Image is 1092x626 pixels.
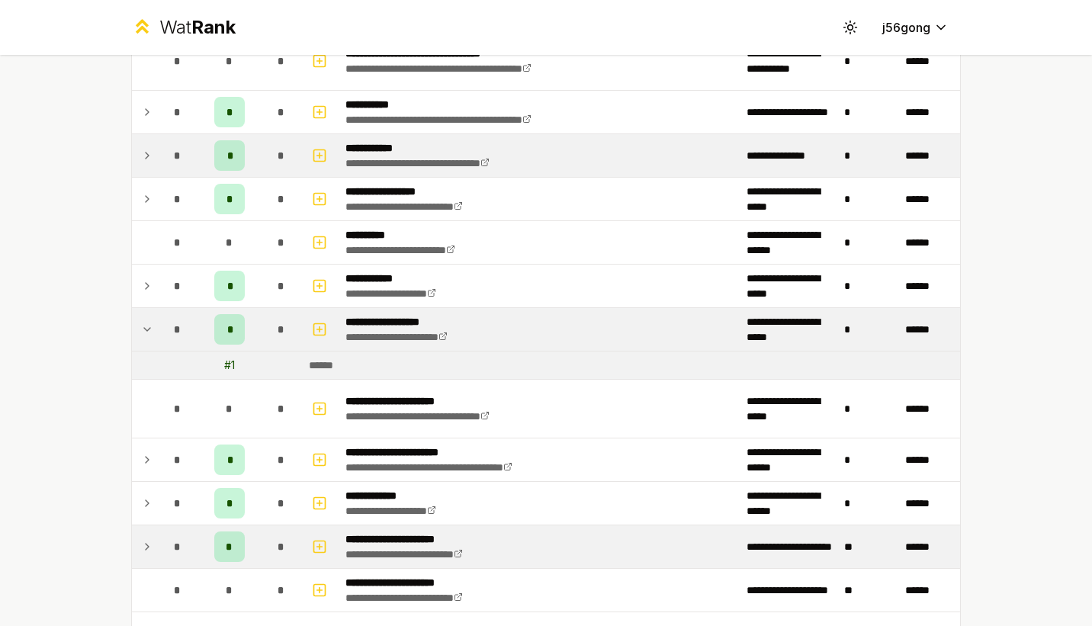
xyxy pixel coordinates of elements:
span: j56gong [882,18,930,37]
div: # 1 [224,358,235,373]
span: Rank [191,16,236,38]
button: j56gong [870,14,961,41]
div: Wat [159,15,236,40]
a: WatRank [131,15,236,40]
